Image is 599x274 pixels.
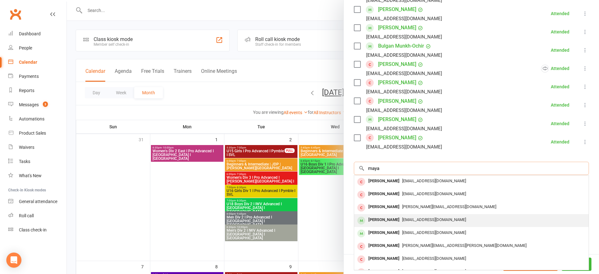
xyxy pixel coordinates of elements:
[8,209,66,223] a: Roll call
[19,31,41,36] div: Dashboard
[378,114,416,125] a: [PERSON_NAME]
[8,112,66,126] a: Automations
[551,11,569,16] div: Attended
[19,199,57,204] div: General attendance
[402,256,466,261] span: [EMAIL_ADDRESS][DOMAIN_NAME]
[8,140,66,154] a: Waivers
[19,102,39,107] div: Messages
[8,27,66,41] a: Dashboard
[8,6,23,22] a: Clubworx
[19,173,42,178] div: What's New
[402,204,496,209] span: [PERSON_NAME][EMAIL_ADDRESS][DOMAIN_NAME]
[357,242,365,250] div: member
[8,55,66,69] a: Calendar
[402,269,466,274] span: [EMAIL_ADDRESS][DOMAIN_NAME]
[378,96,416,106] a: [PERSON_NAME]
[19,145,34,150] div: Waivers
[366,33,442,41] div: [EMAIL_ADDRESS][DOMAIN_NAME]
[378,41,424,51] a: Bulgan Munkh-Ochir
[551,103,569,107] div: Attended
[366,189,402,199] div: [PERSON_NAME]
[357,230,365,237] div: member
[357,204,365,212] div: member
[6,253,21,268] div: Open Intercom Messenger
[366,254,402,263] div: [PERSON_NAME]
[19,74,39,79] div: Payments
[366,15,442,23] div: [EMAIL_ADDRESS][DOMAIN_NAME]
[8,126,66,140] a: Product Sales
[402,191,466,196] span: [EMAIL_ADDRESS][DOMAIN_NAME]
[378,23,416,33] a: [PERSON_NAME]
[357,217,365,224] div: member
[366,125,442,133] div: [EMAIL_ADDRESS][DOMAIN_NAME]
[366,215,402,224] div: [PERSON_NAME]
[19,227,47,232] div: Class check-in
[357,191,365,199] div: member
[19,88,34,93] div: Reports
[8,84,66,98] a: Reports
[19,131,46,136] div: Product Sales
[8,195,66,209] a: General attendance kiosk mode
[19,60,37,65] div: Calendar
[8,169,66,183] a: What's New
[551,85,569,89] div: Attended
[551,121,569,126] div: Attended
[357,178,365,186] div: member
[366,69,442,78] div: [EMAIL_ADDRESS][DOMAIN_NAME]
[366,106,442,114] div: [EMAIL_ADDRESS][DOMAIN_NAME]
[551,48,569,52] div: Attended
[354,162,589,175] input: Search to add attendees
[366,143,442,151] div: [EMAIL_ADDRESS][DOMAIN_NAME]
[366,228,402,237] div: [PERSON_NAME]
[19,213,34,218] div: Roll call
[366,177,402,186] div: [PERSON_NAME]
[366,88,442,96] div: [EMAIL_ADDRESS][DOMAIN_NAME]
[541,65,569,73] div: Attended
[378,78,416,88] a: [PERSON_NAME]
[8,98,66,112] a: Messages 3
[19,116,44,121] div: Automations
[378,59,416,69] a: [PERSON_NAME]
[19,159,30,164] div: Tasks
[8,154,66,169] a: Tasks
[378,133,416,143] a: [PERSON_NAME]
[19,45,32,50] div: People
[402,178,466,183] span: [EMAIL_ADDRESS][DOMAIN_NAME]
[402,243,527,248] span: [PERSON_NAME][EMAIL_ADDRESS][PERSON_NAME][DOMAIN_NAME]
[43,102,48,107] span: 3
[402,217,466,222] span: [EMAIL_ADDRESS][DOMAIN_NAME]
[551,30,569,34] div: Attended
[378,4,416,15] a: [PERSON_NAME]
[8,69,66,84] a: Payments
[366,51,442,59] div: [EMAIL_ADDRESS][DOMAIN_NAME]
[366,202,402,212] div: [PERSON_NAME]
[8,223,66,237] a: Class kiosk mode
[551,140,569,144] div: Attended
[402,230,466,235] span: [EMAIL_ADDRESS][DOMAIN_NAME]
[366,241,402,250] div: [PERSON_NAME]
[357,255,365,263] div: member
[8,41,66,55] a: People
